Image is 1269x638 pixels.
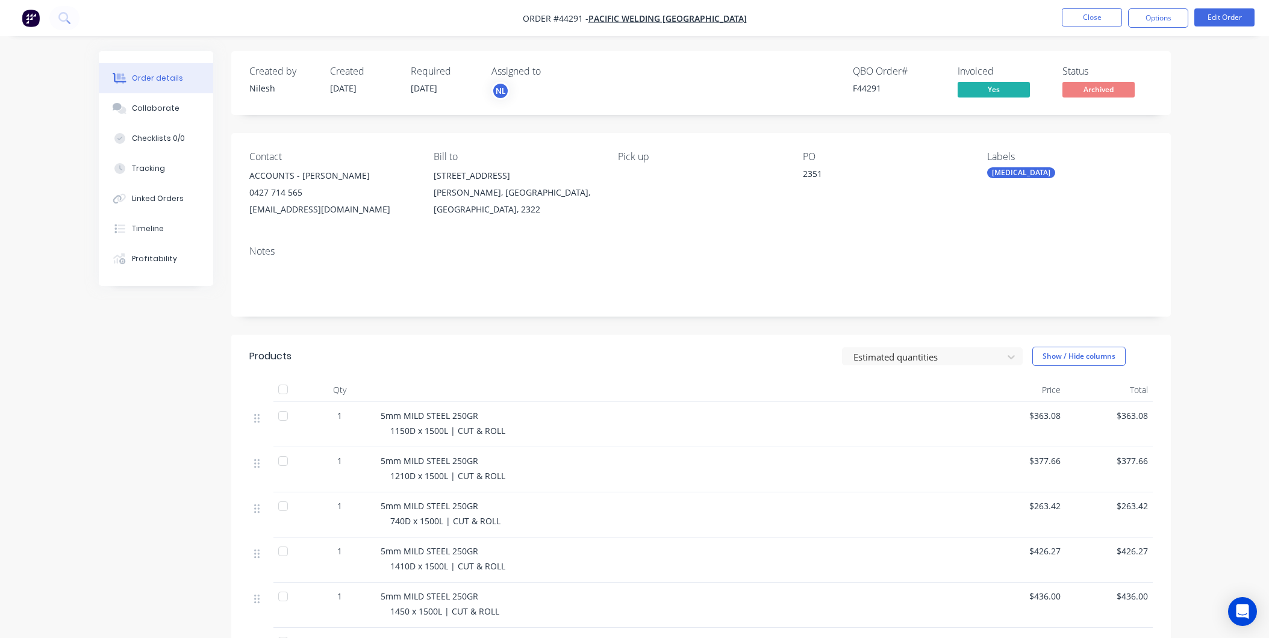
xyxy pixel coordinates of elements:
[249,167,414,184] div: ACCOUNTS - [PERSON_NAME]
[132,73,183,84] div: Order details
[99,184,213,214] button: Linked Orders
[390,470,505,482] span: 1210D x 1500L | CUT & ROLL
[249,184,414,201] div: 0427 714 565
[249,201,414,218] div: [EMAIL_ADDRESS][DOMAIN_NAME]
[491,82,510,100] button: NL
[330,82,357,94] span: [DATE]
[132,223,164,234] div: Timeline
[411,66,477,77] div: Required
[337,500,342,512] span: 1
[337,545,342,557] span: 1
[132,163,165,174] div: Tracking
[1070,590,1148,602] span: $436.00
[978,378,1065,402] div: Price
[249,66,316,77] div: Created by
[381,545,478,557] span: 5mm MILD STEEL 250GR
[523,13,588,24] span: Order #44291 -
[132,103,179,114] div: Collaborate
[381,410,478,421] span: 5mm MILD STEEL 250GR
[381,500,478,512] span: 5mm MILD STEEL 250GR
[330,66,396,77] div: Created
[99,153,213,184] button: Tracking
[1065,378,1153,402] div: Total
[983,590,1061,602] span: $436.00
[99,244,213,274] button: Profitability
[853,66,943,77] div: QBO Order #
[958,82,1030,97] span: Yes
[381,590,478,602] span: 5mm MILD STEEL 250GR
[1062,66,1153,77] div: Status
[434,151,599,163] div: Bill to
[1070,409,1148,422] span: $363.08
[381,455,478,466] span: 5mm MILD STEEL 250GR
[434,167,599,218] div: [STREET_ADDRESS][PERSON_NAME], [GEOGRAPHIC_DATA], [GEOGRAPHIC_DATA], 2322
[803,151,968,163] div: PO
[390,560,505,572] span: 1410D x 1500L | CUT & ROLL
[987,167,1055,178] div: [MEDICAL_DATA]
[1062,82,1135,97] span: Archived
[983,545,1061,557] span: $426.27
[249,82,316,94] div: Nilesh
[390,515,500,527] span: 740D x 1500L | CUT & ROLL
[491,66,612,77] div: Assigned to
[434,184,599,218] div: [PERSON_NAME], [GEOGRAPHIC_DATA], [GEOGRAPHIC_DATA], 2322
[99,123,213,153] button: Checklists 0/0
[99,93,213,123] button: Collaborate
[618,151,783,163] div: Pick up
[249,167,414,218] div: ACCOUNTS - [PERSON_NAME]0427 714 565[EMAIL_ADDRESS][DOMAIN_NAME]
[1032,347,1126,366] button: Show / Hide columns
[1228,597,1257,626] div: Open Intercom Messenger
[390,605,499,617] span: 1450 x 1500L | CUT & ROLL
[983,454,1061,467] span: $377.66
[1070,545,1148,557] span: $426.27
[1070,454,1148,467] span: $377.66
[249,151,414,163] div: Contact
[249,246,1153,257] div: Notes
[22,9,40,27] img: Factory
[1070,500,1148,512] span: $263.42
[337,454,342,467] span: 1
[249,349,292,364] div: Products
[132,193,184,204] div: Linked Orders
[588,13,747,24] a: PACIFIC WELDING [GEOGRAPHIC_DATA]
[1194,8,1255,26] button: Edit Order
[132,253,177,264] div: Profitability
[390,425,505,436] span: 1150D x 1500L | CUT & ROLL
[132,133,185,144] div: Checklists 0/0
[983,409,1061,422] span: $363.08
[1062,8,1122,26] button: Close
[853,82,943,94] div: F44291
[1128,8,1188,28] button: Options
[411,82,437,94] span: [DATE]
[987,151,1152,163] div: Labels
[337,590,342,602] span: 1
[434,167,599,184] div: [STREET_ADDRESS]
[304,378,376,402] div: Qty
[983,500,1061,512] span: $263.42
[99,63,213,93] button: Order details
[803,167,953,184] div: 2351
[958,66,1048,77] div: Invoiced
[337,409,342,422] span: 1
[99,214,213,244] button: Timeline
